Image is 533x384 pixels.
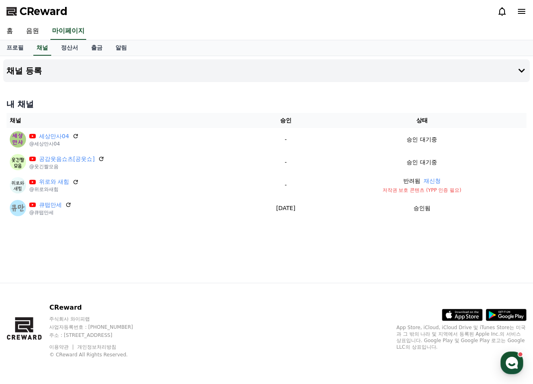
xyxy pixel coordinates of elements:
th: 채널 [7,113,254,128]
p: 주소 : [STREET_ADDRESS] [49,332,148,338]
a: 큐떱만세 [39,201,62,209]
span: CReward [20,5,67,18]
p: [DATE] [257,204,314,213]
img: 큐떱만세 [10,200,26,216]
a: 정산서 [54,40,85,56]
p: @세상만사04 [29,141,79,147]
a: 공감웃음쇼츠[공웃쇼] [39,155,95,163]
img: 위로와 새힘 [10,177,26,193]
a: 채널 [33,40,51,56]
p: 주식회사 와이피랩 [49,316,148,322]
p: 승인 대기중 [407,158,437,167]
p: 사업자등록번호 : [PHONE_NUMBER] [49,324,148,330]
h4: 내 채널 [7,98,526,110]
a: 음원 [20,23,46,40]
p: App Store, iCloud, iCloud Drive 및 iTunes Store는 미국과 그 밖의 나라 및 지역에서 등록된 Apple Inc.의 서비스 상표입니다. Goo... [396,324,526,350]
p: @위로와새힘 [29,186,79,193]
a: 세상만사04 [39,132,69,141]
p: 승인 대기중 [407,135,437,144]
p: @웃긴짤모음 [29,163,104,170]
a: 위로와 새힘 [39,178,69,186]
img: 세상만사04 [10,131,26,148]
p: - [257,158,314,167]
th: 승인 [254,113,317,128]
button: 재신청 [424,177,441,185]
h4: 채널 등록 [7,66,42,75]
p: - [257,181,314,189]
a: CReward [7,5,67,18]
p: 반려됨 [403,177,420,185]
a: 출금 [85,40,109,56]
p: @큐떱만세 [29,209,72,216]
img: 공감웃음쇼츠[공웃쇼] [10,154,26,170]
p: © CReward All Rights Reserved. [49,351,148,358]
a: 마이페이지 [50,23,86,40]
a: 이용약관 [49,344,75,350]
p: - [257,135,314,144]
th: 상태 [317,113,526,128]
button: 채널 등록 [3,59,530,82]
a: 개인정보처리방침 [77,344,116,350]
p: 승인됨 [413,204,431,213]
a: 알림 [109,40,133,56]
p: 저작권 보호 콘텐츠 (YPP 인증 필요) [320,187,523,193]
p: CReward [49,303,148,312]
